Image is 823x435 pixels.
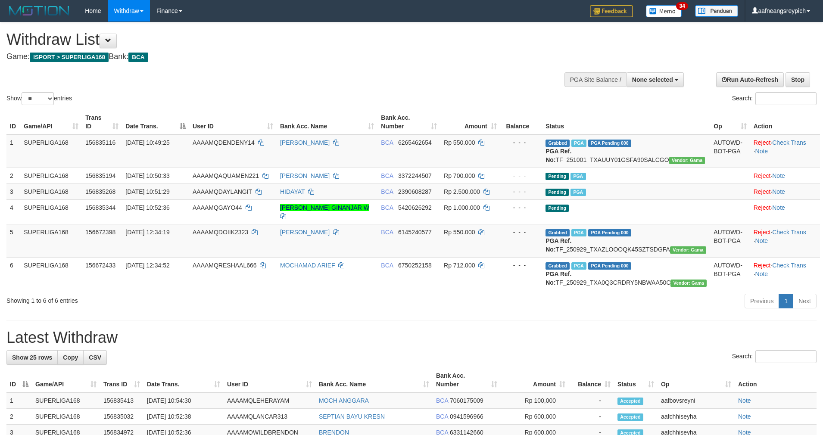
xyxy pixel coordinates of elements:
[614,368,658,392] th: Status: activate to sort column ascending
[569,409,614,425] td: -
[440,110,500,134] th: Amount: activate to sort column ascending
[6,224,20,257] td: 5
[710,110,750,134] th: Op: activate to sort column ascending
[32,368,100,392] th: Game/API: activate to sort column ascending
[772,188,785,195] a: Note
[542,134,710,168] td: TF_251001_TXAUUY01GSFA90SALCGO
[6,199,20,224] td: 4
[732,92,817,105] label: Search:
[732,350,817,363] label: Search:
[772,139,806,146] a: Check Trans
[569,368,614,392] th: Balance: activate to sort column ascending
[755,237,768,244] a: Note
[546,189,569,196] span: Pending
[20,199,82,224] td: SUPERLIGA168
[444,188,480,195] span: Rp 2.500.000
[750,224,820,257] td: · ·
[20,110,82,134] th: Game/API: activate to sort column ascending
[100,409,143,425] td: 156835032
[617,398,643,405] span: Accepted
[754,172,771,179] a: Reject
[125,188,169,195] span: [DATE] 10:51:29
[695,5,738,17] img: panduan.png
[546,205,569,212] span: Pending
[793,294,817,308] a: Next
[381,229,393,236] span: BCA
[398,188,432,195] span: Copy 2390608287 to clipboard
[750,183,820,199] td: ·
[100,368,143,392] th: Trans ID: activate to sort column ascending
[125,229,169,236] span: [DATE] 12:34:19
[319,413,385,420] a: SEPTIAN BAYU KRESN
[772,172,785,179] a: Note
[504,138,539,147] div: - - -
[590,5,633,17] img: Feedback.jpg
[444,262,475,269] span: Rp 712.000
[632,76,673,83] span: None selected
[755,270,768,277] a: Note
[6,168,20,183] td: 2
[450,397,483,404] span: Copy 7060175009 to clipboard
[280,139,330,146] a: [PERSON_NAME]
[750,134,820,168] td: · ·
[277,110,377,134] th: Bank Acc. Name: activate to sort column ascending
[546,173,569,180] span: Pending
[750,199,820,224] td: ·
[89,354,101,361] span: CSV
[6,134,20,168] td: 1
[569,392,614,409] td: -
[754,139,771,146] a: Reject
[125,204,169,211] span: [DATE] 10:52:36
[772,262,806,269] a: Check Trans
[143,409,224,425] td: [DATE] 10:52:38
[280,262,335,269] a: MOCHAMAD ARIEF
[444,172,475,179] span: Rp 700.000
[193,188,252,195] span: AAAAMQDAYLANGIT
[193,204,242,211] span: AAAAMQGAYO44
[6,4,72,17] img: MOTION_logo.png
[398,204,432,211] span: Copy 5420626292 to clipboard
[444,229,475,236] span: Rp 550.000
[504,261,539,270] div: - - -
[670,280,707,287] span: Vendor URL: https://trx31.1velocity.biz
[738,397,751,404] a: Note
[450,413,483,420] span: Copy 0941596966 to clipboard
[82,110,122,134] th: Trans ID: activate to sort column ascending
[20,168,82,183] td: SUPERLIGA168
[571,229,586,236] span: Marked by aafsoycanthlai
[85,188,115,195] span: 156835268
[20,183,82,199] td: SUPERLIGA168
[193,172,259,179] span: AAAAMQAQUAMEN221
[85,172,115,179] span: 156835194
[12,354,52,361] span: Show 25 rows
[542,257,710,290] td: TF_250929_TXA0Q3CRDRY5NBWAA50C
[6,53,540,61] h4: Game: Bank:
[398,262,432,269] span: Copy 6750252158 to clipboard
[319,397,369,404] a: MOCH ANGGARA
[100,392,143,409] td: 156835413
[224,392,315,409] td: AAAAMQLEHERAYAM
[546,229,570,236] span: Grabbed
[398,172,432,179] span: Copy 3372244507 to clipboard
[6,293,337,305] div: Showing 1 to 6 of 6 entries
[280,188,305,195] a: HIDAYAT
[381,204,393,211] span: BCA
[85,204,115,211] span: 156835344
[85,139,115,146] span: 156835116
[571,140,586,147] span: Marked by aafsoycanthlai
[504,187,539,196] div: - - -
[6,392,32,409] td: 1
[504,228,539,236] div: - - -
[6,183,20,199] td: 3
[542,110,710,134] th: Status
[501,409,569,425] td: Rp 600,000
[750,257,820,290] td: · ·
[754,262,771,269] a: Reject
[786,72,810,87] a: Stop
[588,229,631,236] span: PGA Pending
[224,409,315,425] td: AAAAMQLANCAR313
[745,294,779,308] a: Previous
[381,262,393,269] span: BCA
[546,148,571,163] b: PGA Ref. No:
[377,110,440,134] th: Bank Acc. Number: activate to sort column ascending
